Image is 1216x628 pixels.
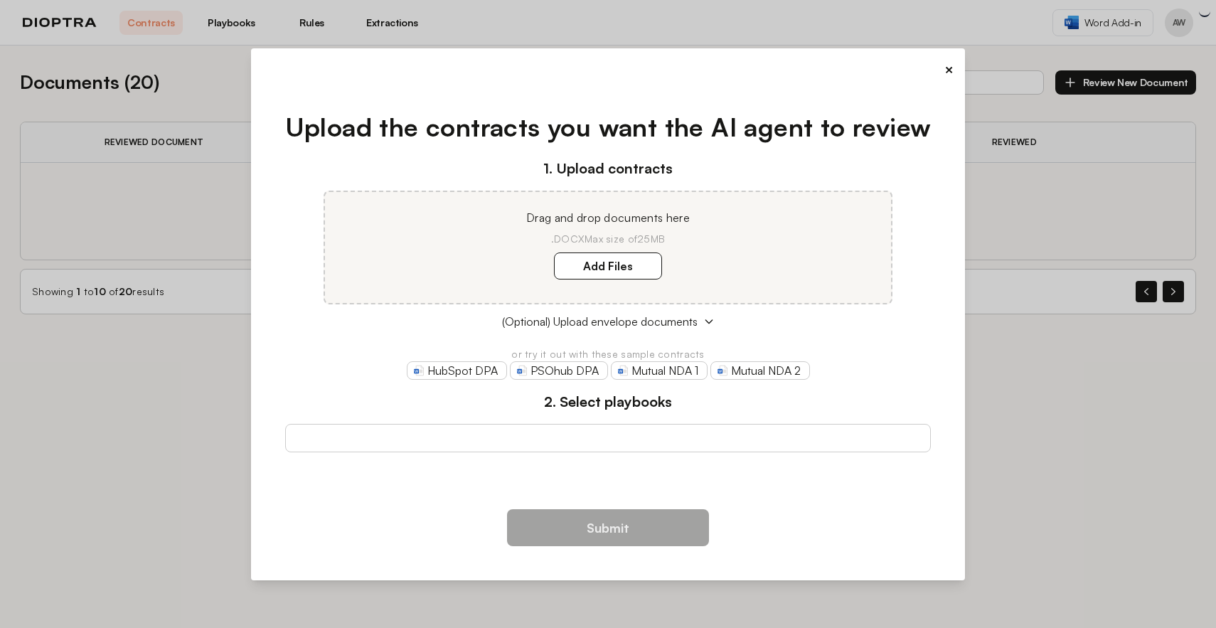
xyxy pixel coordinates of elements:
[502,313,698,330] span: (Optional) Upload envelope documents
[285,347,932,361] p: or try it out with these sample contracts
[342,232,874,246] p: .DOCX Max size of 25MB
[507,509,709,546] button: Submit
[285,313,932,330] button: (Optional) Upload envelope documents
[285,108,932,147] h1: Upload the contracts you want the AI agent to review
[285,158,932,179] h3: 1. Upload contracts
[342,209,874,226] p: Drag and drop documents here
[285,391,932,413] h3: 2. Select playbooks
[510,361,608,380] a: PSOhub DPA
[554,252,662,280] label: Add Files
[611,361,708,380] a: Mutual NDA 1
[944,60,954,80] button: ×
[407,361,507,380] a: HubSpot DPA
[710,361,810,380] a: Mutual NDA 2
